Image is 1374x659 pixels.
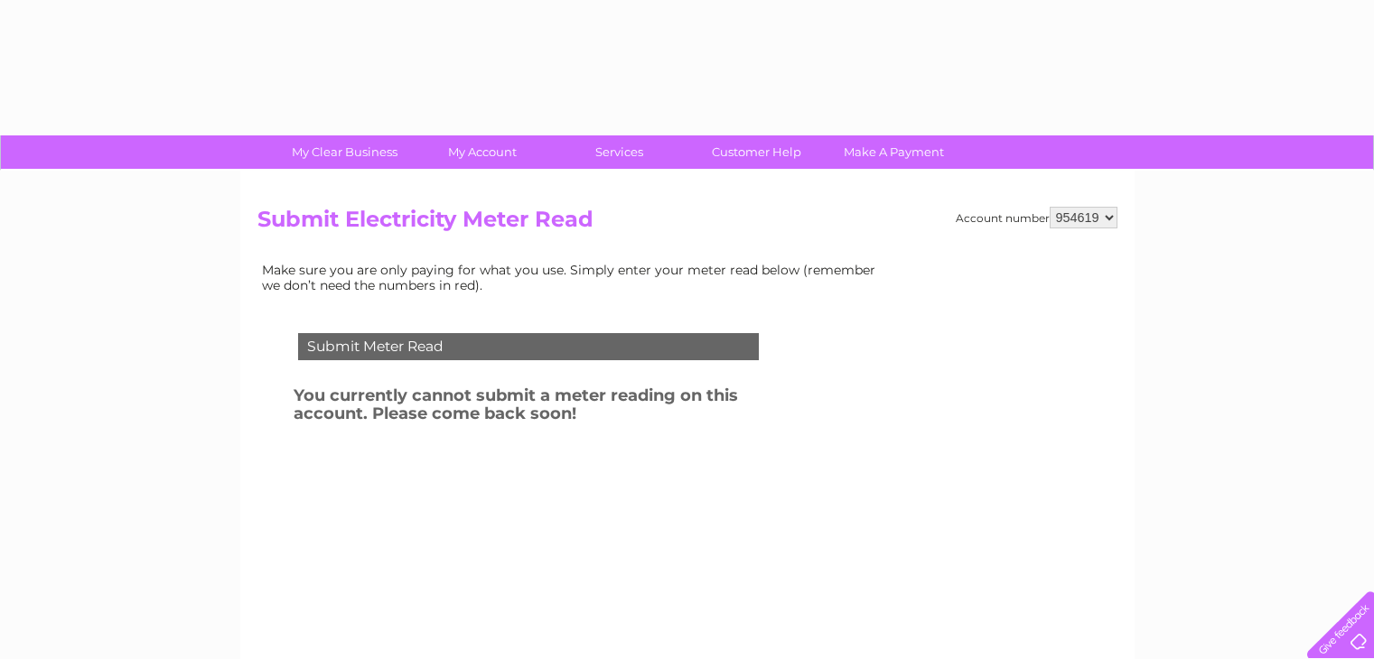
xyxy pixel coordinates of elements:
[257,207,1117,241] h2: Submit Electricity Meter Read
[257,258,890,296] td: Make sure you are only paying for what you use. Simply enter your meter read below (remember we d...
[682,135,831,169] a: Customer Help
[270,135,419,169] a: My Clear Business
[407,135,556,169] a: My Account
[294,383,807,432] h3: You currently cannot submit a meter reading on this account. Please come back soon!
[956,207,1117,228] div: Account number
[298,333,759,360] div: Submit Meter Read
[545,135,694,169] a: Services
[819,135,968,169] a: Make A Payment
